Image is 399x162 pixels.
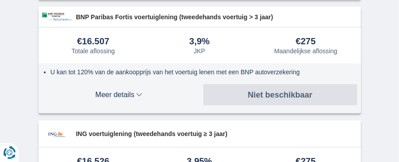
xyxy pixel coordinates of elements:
img: product.pl.alt BNP Paribas Fortis [42,13,72,21]
span: Meer details [42,91,196,98]
li: U kan tot 120% van de aankoopprijs van het voertuig lenen met een BNP autoverzekering [51,68,354,77]
span: Niet beschikbaar [248,91,312,99]
button: Meer details [42,84,196,106]
span: ING voertuiglening (tweedehands voertuig ≥ 3 jaar) [76,129,357,138]
div: Totale aflossing [72,47,115,55]
div: JKP [194,47,206,55]
div: Maandelijkse aflossing [274,47,337,55]
div: €16.507 [77,37,109,47]
div: 3,9% [189,37,210,47]
button: Niet beschikbaar [203,84,357,106]
span: BNP Paribas Fortis voertuiglening (tweedehands voertuig > 3 jaar) [76,13,357,21]
img: product.pl.alt ING [42,124,72,144]
div: €275 [296,37,316,47]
